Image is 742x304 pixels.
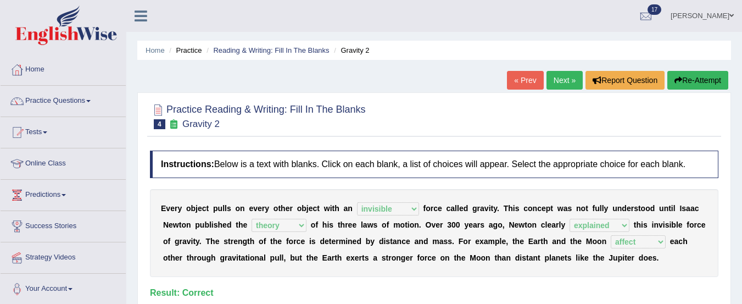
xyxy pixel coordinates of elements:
[593,204,595,213] b: f
[452,237,454,246] b: .
[641,220,643,229] b: i
[602,204,604,213] b: l
[551,220,556,229] b: a
[231,237,233,246] b: r
[195,220,200,229] b: p
[682,204,686,213] b: s
[475,237,479,246] b: e
[170,204,175,213] b: e
[576,204,581,213] b: n
[383,237,386,246] b: i
[556,220,559,229] b: r
[477,204,480,213] b: r
[281,204,286,213] b: h
[627,204,631,213] b: e
[570,237,573,246] b: t
[297,237,301,246] b: c
[504,204,509,213] b: T
[366,237,371,246] b: b
[286,204,290,213] b: e
[604,204,609,213] b: y
[315,220,318,229] b: f
[393,237,397,246] b: a
[641,204,646,213] b: o
[211,220,214,229] b: i
[664,204,669,213] b: n
[348,237,353,246] b: n
[515,204,520,213] b: s
[146,46,165,54] a: Home
[175,204,177,213] b: r
[650,204,655,213] b: d
[663,220,665,229] b: i
[436,220,440,229] b: e
[419,237,423,246] b: n
[274,204,278,213] b: o
[503,220,505,229] b: ,
[161,204,166,213] b: E
[512,237,515,246] b: t
[320,237,325,246] b: d
[415,237,419,246] b: a
[1,180,126,207] a: Predictions
[433,204,438,213] b: c
[541,220,545,229] b: c
[497,204,499,213] b: .
[508,204,513,213] b: h
[227,220,232,229] b: d
[222,204,225,213] b: l
[581,204,586,213] b: o
[370,237,375,246] b: y
[168,119,180,130] small: Exam occurring question
[379,237,384,246] b: d
[546,204,551,213] b: p
[464,220,468,229] b: y
[397,237,402,246] b: n
[187,237,191,246] b: v
[168,237,170,246] b: f
[181,220,186,229] b: o
[495,237,500,246] b: p
[166,45,202,56] li: Practice
[386,237,390,246] b: s
[339,237,345,246] b: m
[697,220,701,229] b: c
[309,237,311,246] b: i
[513,204,515,213] b: i
[533,204,538,213] b: n
[671,204,673,213] b: i
[586,237,593,246] b: M
[225,204,227,213] b: l
[1,211,126,239] a: Success Stories
[348,204,353,213] b: n
[322,220,327,229] b: h
[207,204,209,213] b: t
[567,204,572,213] b: s
[243,220,247,229] b: e
[651,220,654,229] b: i
[419,220,421,229] b: .
[585,204,588,213] b: t
[491,204,494,213] b: t
[265,204,269,213] b: y
[440,220,443,229] b: r
[400,220,405,229] b: o
[540,237,543,246] b: t
[1,86,126,113] a: Practice Questions
[450,204,455,213] b: a
[247,237,250,246] b: t
[204,220,209,229] b: b
[676,220,678,229] b: l
[527,220,532,229] b: o
[546,71,583,90] a: Next »
[612,204,617,213] b: u
[479,237,484,246] b: x
[213,204,218,213] b: p
[528,237,533,246] b: E
[253,204,258,213] b: v
[520,237,524,246] b: e
[489,220,493,229] b: a
[199,237,202,246] b: .
[373,220,378,229] b: s
[448,237,452,246] b: s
